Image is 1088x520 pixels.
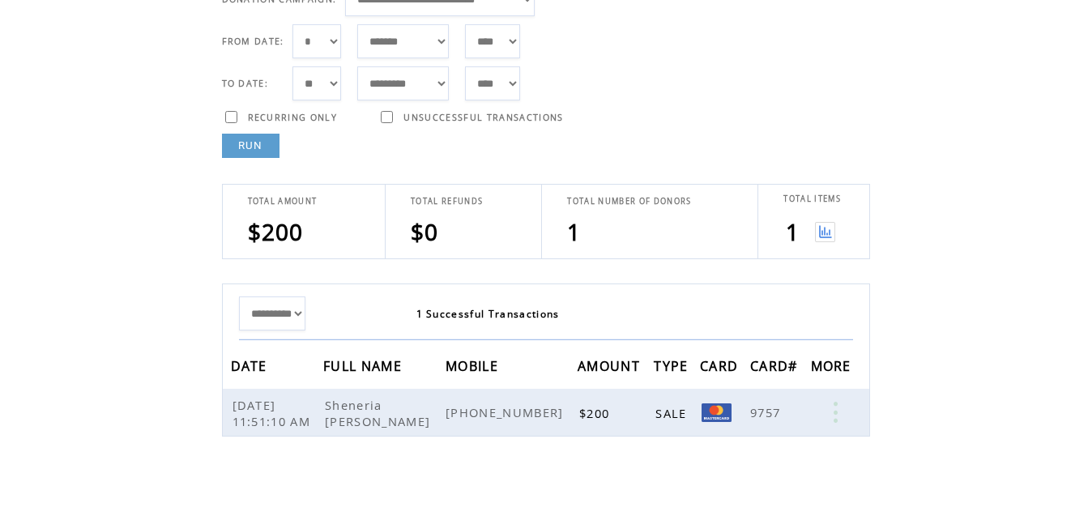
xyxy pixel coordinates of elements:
[233,397,315,429] span: [DATE] 11:51:10 AM
[700,360,742,370] a: CARD
[702,403,732,422] img: MC
[654,353,692,383] span: TYPE
[578,360,644,370] a: AMOUNT
[323,353,406,383] span: FULL NAME
[655,405,690,421] span: SALE
[567,216,581,247] span: 1
[567,196,691,207] span: TOTAL NUMBER OF DONORS
[222,36,284,47] span: FROM DATE:
[411,216,439,247] span: $0
[446,353,502,383] span: MOBILE
[750,360,802,370] a: CARD#
[403,112,563,123] span: UNSUCCESSFUL TRANSACTIONS
[231,353,271,383] span: DATE
[815,222,835,242] img: View graph
[446,360,502,370] a: MOBILE
[811,353,855,383] span: MORE
[750,404,784,420] span: 9757
[654,360,692,370] a: TYPE
[446,404,568,420] span: [PHONE_NUMBER]
[248,196,318,207] span: TOTAL AMOUNT
[248,112,338,123] span: RECURRING ONLY
[579,405,613,421] span: $200
[578,353,644,383] span: AMOUNT
[222,78,269,89] span: TO DATE:
[750,353,802,383] span: CARD#
[323,360,406,370] a: FULL NAME
[416,307,560,321] span: 1 Successful Transactions
[700,353,742,383] span: CARD
[783,194,841,204] span: TOTAL ITEMS
[248,216,304,247] span: $200
[411,196,483,207] span: TOTAL REFUNDS
[231,360,271,370] a: DATE
[222,134,279,158] a: RUN
[786,216,800,247] span: 1
[325,397,434,429] span: Sheneria [PERSON_NAME]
